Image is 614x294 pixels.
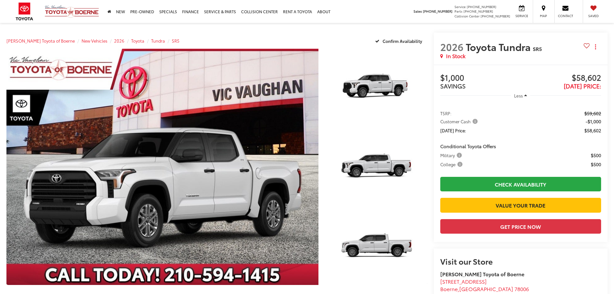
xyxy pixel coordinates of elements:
[586,14,600,18] span: Saved
[324,48,428,126] img: 2026 Toyota Tundra SR5
[82,38,107,44] a: New Vehicles
[595,44,596,49] span: dropdown dots
[454,4,466,9] span: Service
[440,118,479,125] span: Customer Cash
[440,127,466,134] span: [DATE] Price:
[324,208,428,286] img: 2026 Toyota Tundra SR5
[440,270,524,278] strong: [PERSON_NAME] Toyota of Boerne
[586,118,601,125] span: -$1,000
[440,161,465,167] button: College
[440,219,601,234] button: Get Price Now
[463,9,493,14] span: [PHONE_NUMBER]
[326,209,427,285] a: Expand Photo 3
[440,40,463,54] span: 2026
[440,257,601,265] h2: Visit our Store
[326,49,427,125] a: Expand Photo 1
[521,73,601,83] span: $58,602
[440,278,529,292] a: [STREET_ADDRESS] Boerne,[GEOGRAPHIC_DATA] 78006
[536,14,551,18] span: Map
[440,177,601,191] a: Check Availability
[440,82,466,90] span: SAVINGS
[584,110,601,117] span: $59,602
[558,14,573,18] span: Contact
[514,285,529,292] span: 78006
[440,285,529,292] span: ,
[454,9,463,14] span: Parts
[511,90,530,101] button: Less
[584,127,601,134] span: $58,602
[440,152,463,158] span: Military
[454,14,480,18] span: Collision Center
[423,9,453,14] span: [PHONE_NUMBER]
[459,285,513,292] span: [GEOGRAPHIC_DATA]
[440,118,480,125] button: Customer Cash
[440,152,464,158] button: Military
[372,35,427,46] button: Confirm Availability
[6,49,318,285] a: Expand Photo 0
[440,161,464,167] span: College
[440,198,601,212] a: Value Your Trade
[3,47,321,286] img: 2026 Toyota Tundra SR5
[590,41,601,52] button: Actions
[6,38,75,44] a: [PERSON_NAME] Toyota of Boerne
[440,285,458,292] span: Boerne
[44,5,99,18] img: Vic Vaughan Toyota of Boerne
[383,38,422,44] span: Confirm Availability
[564,82,601,90] span: [DATE] Price:
[131,38,144,44] a: Toyota
[440,110,452,117] span: TSRP:
[467,4,496,9] span: [PHONE_NUMBER]
[466,40,533,54] span: Toyota Tundra
[440,143,496,149] span: Conditional Toyota Offers
[446,52,465,60] span: In Stock
[324,128,428,206] img: 2026 Toyota Tundra SR5
[151,38,165,44] a: Tundra
[481,14,510,18] span: [PHONE_NUMBER]
[514,14,529,18] span: Service
[533,45,542,52] span: SR5
[414,9,422,14] span: Sales
[172,38,180,44] a: SR5
[114,38,124,44] a: 2026
[591,161,601,167] span: $500
[440,73,521,83] span: $1,000
[440,278,487,285] span: [STREET_ADDRESS]
[591,152,601,158] span: $500
[514,93,523,98] span: Less
[326,129,427,205] a: Expand Photo 2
